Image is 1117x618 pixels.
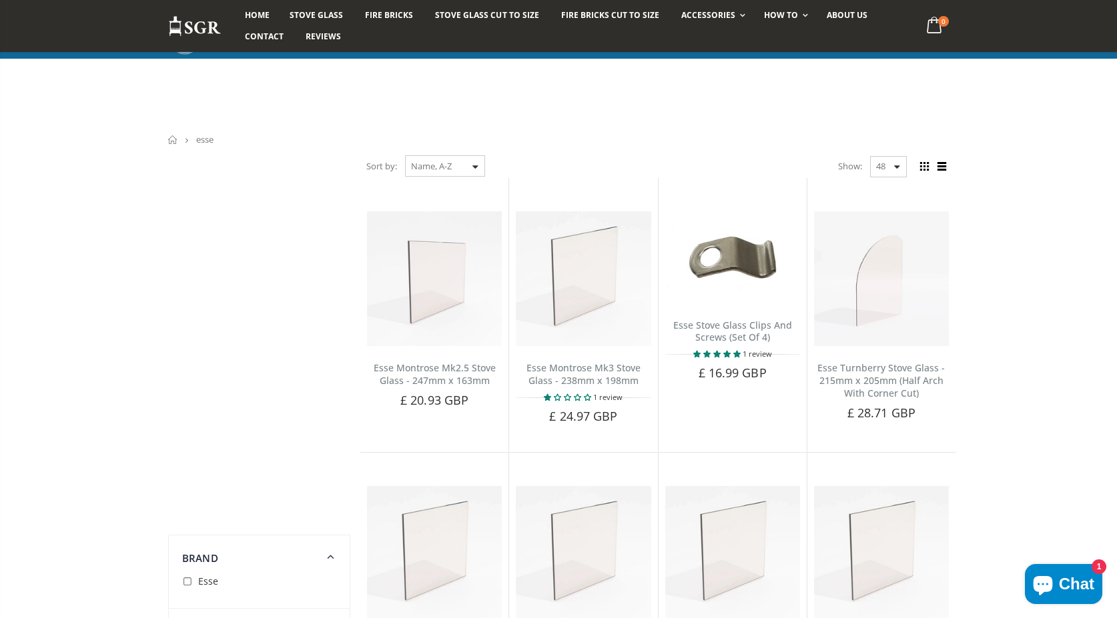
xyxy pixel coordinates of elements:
a: How To [754,5,815,26]
span: £ 24.97 GBP [549,408,617,424]
span: esse [196,133,214,145]
span: Show: [838,155,862,177]
span: Home [245,9,270,21]
a: Esse Montrose Mk3 Stove Glass - 238mm x 198mm [526,361,641,387]
a: 0 [921,13,949,39]
a: Esse Montrose Mk2.5 Stove Glass - 247mm x 163mm [374,361,496,387]
span: Fire Bricks Cut To Size [561,9,659,21]
a: Contact [235,26,294,47]
span: Sort by: [366,155,397,178]
img: Set of 4 Esse glass clips with screws [665,211,800,303]
span: 5.00 stars [693,349,743,359]
a: Home [235,5,280,26]
a: Fire Bricks Cut To Size [551,5,669,26]
a: Fire Bricks [355,5,423,26]
span: £ 20.93 GBP [400,392,468,408]
span: Fire Bricks [365,9,413,21]
a: Home [168,135,178,144]
a: Stove Glass Cut To Size [425,5,548,26]
span: Grid view [917,159,932,174]
span: About us [827,9,867,21]
span: 1 review [743,349,772,359]
span: Accessories [681,9,735,21]
span: 1 review [593,392,623,402]
span: £ 16.99 GBP [699,365,767,381]
span: Stove Glass [290,9,343,21]
span: Brand [182,551,218,565]
span: 0 [938,16,949,27]
a: Accessories [671,5,752,26]
span: Stove Glass Cut To Size [435,9,538,21]
span: List view [934,159,949,174]
img: Esse Montrose Mk3 Stove Glass [516,211,651,346]
img: Esse Montrose MK25 Stove Glass [367,211,502,346]
a: Esse Stove Glass Clips And Screws (Set Of 4) [673,319,792,344]
span: £ 28.71 GBP [847,405,915,421]
a: About us [817,5,877,26]
a: Esse Turnberry Stove Glass - 215mm x 205mm (Half Arch With Corner Cut) [817,361,945,399]
span: 1.00 stars [544,392,593,402]
img: Stove Glass Replacement [168,15,222,37]
span: How To [764,9,798,21]
img: Esse Turnberry haf arch stove glass with one corner cut [814,211,949,346]
a: Reviews [296,26,351,47]
span: Reviews [306,31,341,42]
inbox-online-store-chat: Shopify online store chat [1021,564,1106,607]
span: Esse [198,575,218,587]
span: Contact [245,31,284,42]
a: Stove Glass [280,5,353,26]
